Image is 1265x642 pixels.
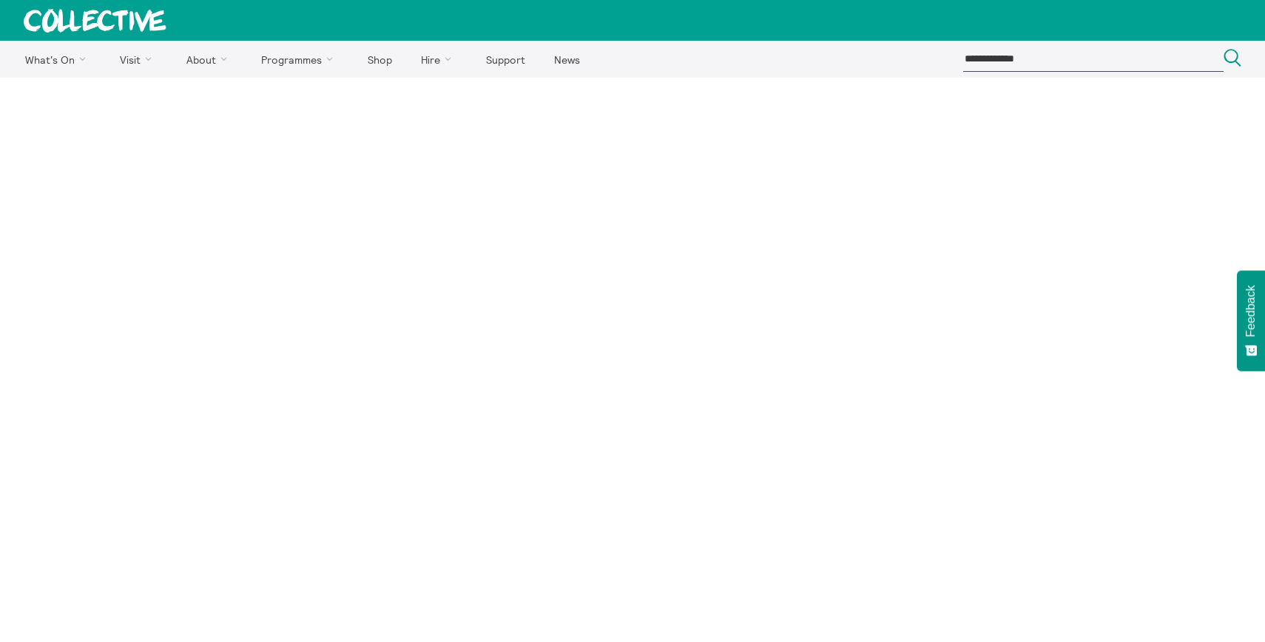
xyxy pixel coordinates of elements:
[354,41,405,78] a: Shop
[12,41,104,78] a: What's On
[107,41,171,78] a: Visit
[1237,270,1265,371] button: Feedback - Show survey
[541,41,593,78] a: News
[408,41,470,78] a: Hire
[1244,285,1258,337] span: Feedback
[173,41,246,78] a: About
[249,41,352,78] a: Programmes
[473,41,538,78] a: Support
